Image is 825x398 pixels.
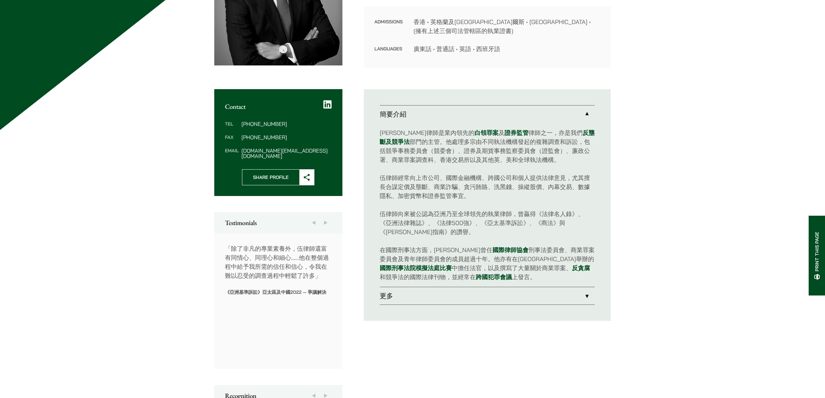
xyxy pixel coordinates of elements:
[380,173,595,200] p: 伍律師經常向上市公司、國際金融機構、跨國公司和個人提供法律意見，尤其擅長合謀定價及壟斷、商業詐騙、貪污賄賂、洗黑錢、操縱股價、內幕交易、數據隱私、加密貨幣和證券監管事宜。
[374,17,403,44] dt: Admissions
[475,129,499,137] a: 白領罪案
[380,245,595,281] p: 在國際刑事法方面，[PERSON_NAME]曾任 刑事法委員會、商業罪案委員會及青年律師委員會的成員超過十年。他亦有在[GEOGRAPHIC_DATA]舉辦的 中擔任法官，以及撰寫了大量關於商業...
[225,103,332,111] h2: Contact
[225,219,332,227] h2: Testimonials
[380,129,595,146] a: 反壟斷及競爭法
[320,212,332,233] button: Next
[225,135,239,148] dt: Fax
[225,148,239,159] dt: Email
[308,212,320,233] button: Previous
[225,121,239,135] dt: Tel
[572,264,590,272] a: 反貪腐
[380,106,595,123] a: 簡要介紹
[241,121,331,127] dd: [PHONE_NUMBER]
[414,17,600,35] dd: 香港 • 英格蘭及[GEOGRAPHIC_DATA]爾斯 • [GEOGRAPHIC_DATA] • (擁有上述三個司法管轄區的執業證書)
[242,169,314,185] button: Share Profile
[374,44,403,53] dt: Languages
[380,123,595,287] div: 簡要介紹
[225,289,332,295] p: 《亞洲基準訴訟》亞太區及中國2022 — 爭議解決
[380,209,595,236] p: 伍律師向來被公認為亞洲乃至全球領先的執業律師，曾贏得《法律名人錄》、《亞洲法律雜誌》、《法律500強》、《亞太基準訴訟》、《商法》與《[PERSON_NAME]指南》的讚譽。
[476,273,512,281] a: 跨國犯罪會議
[225,244,332,280] p: 「除了非凡的專業素養外，伍律師還富有同情心、同理心和細心……他在整個過程中給予我所需的信任和信心，令我在難以忍受的調查過程中輕鬆了許多」
[505,129,529,137] a: 證券監管
[241,135,331,140] dd: [PHONE_NUMBER]
[380,287,595,305] a: 更多
[323,100,332,109] a: LinkedIn
[242,170,299,185] span: Share Profile
[414,44,600,53] dd: 廣東話 • 普通話 • 英語 • 西班牙語
[241,148,331,159] dd: [DOMAIN_NAME][EMAIL_ADDRESS][DOMAIN_NAME]
[380,264,452,272] a: 國際刑事法院模擬法庭比賽
[493,246,529,254] a: 國際律師協會
[380,128,595,164] p: [PERSON_NAME]律師是業內領先的 及 律師之一，亦是我們 部門的主管。他處理多宗由不同執法機構發起的複雜調查和訴訟，包括競爭事務委員會（競委會）、證券及期貨事務監察委員會（證監會）、廉...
